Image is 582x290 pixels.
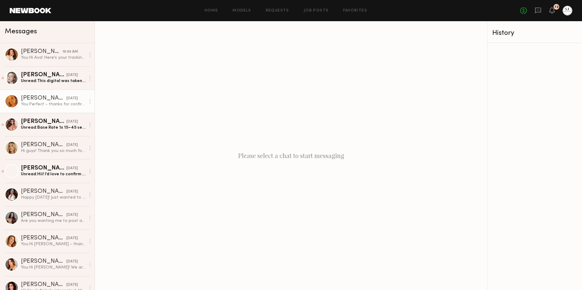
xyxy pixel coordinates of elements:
div: [DATE] [66,142,78,148]
div: You: Hi [PERSON_NAME]! We are a fashion jewelry brand based out of [GEOGRAPHIC_DATA][US_STATE], l... [21,265,85,270]
div: Are you wanting me to post as well? [21,218,85,224]
div: [PERSON_NAME] [21,142,66,148]
div: [PERSON_NAME] [21,235,66,241]
div: [DATE] [66,236,78,241]
div: [DATE] [66,282,78,288]
div: 10:09 AM [62,49,78,55]
div: [DATE] [66,166,78,171]
div: [PERSON_NAME] [21,165,66,171]
a: Requests [266,9,289,13]
div: [PERSON_NAME] [21,212,66,218]
div: [PERSON_NAME] [21,282,66,288]
div: Hi guys! Thank you so much for reaching out and for the shoot option! For UGC I typically start o... [21,148,85,154]
div: Unread: This digital was taken only a couple of weeks ago as well [21,78,85,84]
div: History [492,30,577,37]
div: Please select a chat to start messaging [95,21,487,290]
div: 72 [554,5,559,9]
div: Unread: Base Rate 1x 15–45 sec video → $200 Starter Bundle – 3 videos → $550 (save $50) Growth Bu... [21,125,85,130]
div: You: Hi Ava! Here's your tracking info for the shipment 1Z8X330WYN67845777 [21,55,85,61]
div: You: Hi [PERSON_NAME] - thanks so much! We have a budget to work within, but thank you for the qu... [21,241,85,247]
a: Job Posts [304,9,329,13]
div: [DATE] [66,212,78,218]
div: Happy [DATE]! Just wanted to follow up, let me know if anything is too far out of reach and I’m h... [21,195,85,200]
div: [PERSON_NAME] [21,49,62,55]
div: [PERSON_NAME] [21,259,66,265]
div: [DATE] [66,119,78,125]
div: [DATE] [66,72,78,78]
div: [PERSON_NAME] [21,189,66,195]
div: You: Perfect - thanks for confirming! [21,101,85,107]
div: [PERSON_NAME] [21,72,66,78]
div: [DATE] [66,189,78,195]
div: [DATE] [66,259,78,265]
span: Messages [5,28,37,35]
div: [PERSON_NAME] [21,119,66,125]
a: Home [205,9,218,13]
a: Favorites [343,9,367,13]
div: [PERSON_NAME] [21,95,66,101]
div: Unread: Hii! I’d love to confirm for this shoot, but I’m going to be out of town for another job ... [21,171,85,177]
div: [DATE] [66,96,78,101]
a: Models [232,9,251,13]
